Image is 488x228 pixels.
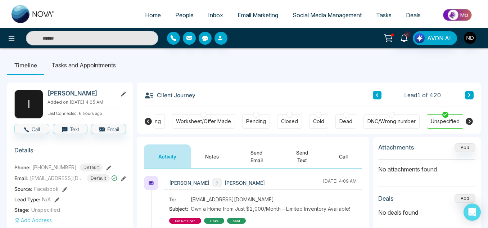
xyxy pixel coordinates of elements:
[238,12,278,19] span: Email Marketing
[14,174,28,182] span: Email:
[376,12,392,19] span: Tasks
[14,206,30,214] span: Stage:
[48,90,114,97] h2: [PERSON_NAME]
[32,164,77,171] span: [PHONE_NUMBER]
[406,12,421,19] span: Deals
[138,8,168,22] a: Home
[208,12,223,19] span: Inbox
[191,205,350,213] span: Own a Home from Just $2,000/Month – Limited Inventory Available!
[225,179,265,187] span: [PERSON_NAME]
[396,31,413,44] a: 6
[14,147,126,158] h3: Details
[34,185,59,193] span: Facebook
[91,124,126,134] button: Email
[427,34,451,43] span: AVON AI
[404,91,441,99] span: Lead 1 of 420
[169,205,191,213] span: Subject:
[169,196,191,203] span: To:
[191,196,274,203] span: [EMAIL_ADDRESS][DOMAIN_NAME]
[48,109,126,117] p: Last Connected: 6 hours ago
[204,218,224,224] div: links
[31,206,60,214] span: Unspecified
[455,144,475,150] span: Add
[168,8,201,22] a: People
[30,174,84,182] span: [EMAIL_ADDRESS][DOMAIN_NAME]
[14,124,49,134] button: Call
[144,144,191,168] button: Activity
[413,31,457,45] button: AVON AI
[281,118,298,125] div: Closed
[464,32,476,44] img: User Avatar
[339,118,352,125] div: Dead
[42,196,51,203] span: N/A
[80,164,103,171] span: Default
[175,12,194,19] span: People
[293,12,362,19] span: Social Media Management
[53,124,88,134] button: Text
[144,90,195,100] h3: Client Journey
[14,216,52,224] button: Add Address
[227,218,246,224] div: sent
[431,118,460,125] div: Unspecified
[169,218,201,224] div: did not open
[378,144,414,151] h3: Attachments
[415,33,425,43] img: Lead Flow
[378,195,394,202] h3: Deals
[191,144,233,168] button: Notes
[246,118,266,125] div: Pending
[87,174,110,182] span: Default
[48,99,126,106] p: Added on [DATE] 4:05 AM
[230,8,285,22] a: Email Marketing
[455,143,475,152] button: Add
[323,178,357,187] div: [DATE] 4:09 AM
[44,55,123,75] li: Tasks and Appointments
[431,7,484,23] img: Market-place.gif
[285,8,369,22] a: Social Media Management
[325,144,362,168] button: Call
[7,55,44,75] li: Timeline
[313,118,324,125] div: Cold
[233,144,280,168] button: Send Email
[12,5,55,23] img: Nova CRM Logo
[378,160,475,174] p: No attachments found
[169,179,209,187] span: [PERSON_NAME]
[14,90,43,119] div: I
[201,8,230,22] a: Inbox
[369,8,399,22] a: Tasks
[367,118,416,125] div: DNC/Wrong number
[280,144,325,168] button: Send Text
[145,12,161,19] span: Home
[14,196,40,203] span: Lead Type:
[464,204,481,221] div: Open Intercom Messenger
[455,194,475,203] button: Add
[14,164,31,171] span: Phone:
[404,31,411,38] span: 6
[14,185,32,193] span: Source:
[176,118,231,125] div: Worksheet/Offer Made
[399,8,428,22] a: Deals
[378,208,475,217] p: No deals found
